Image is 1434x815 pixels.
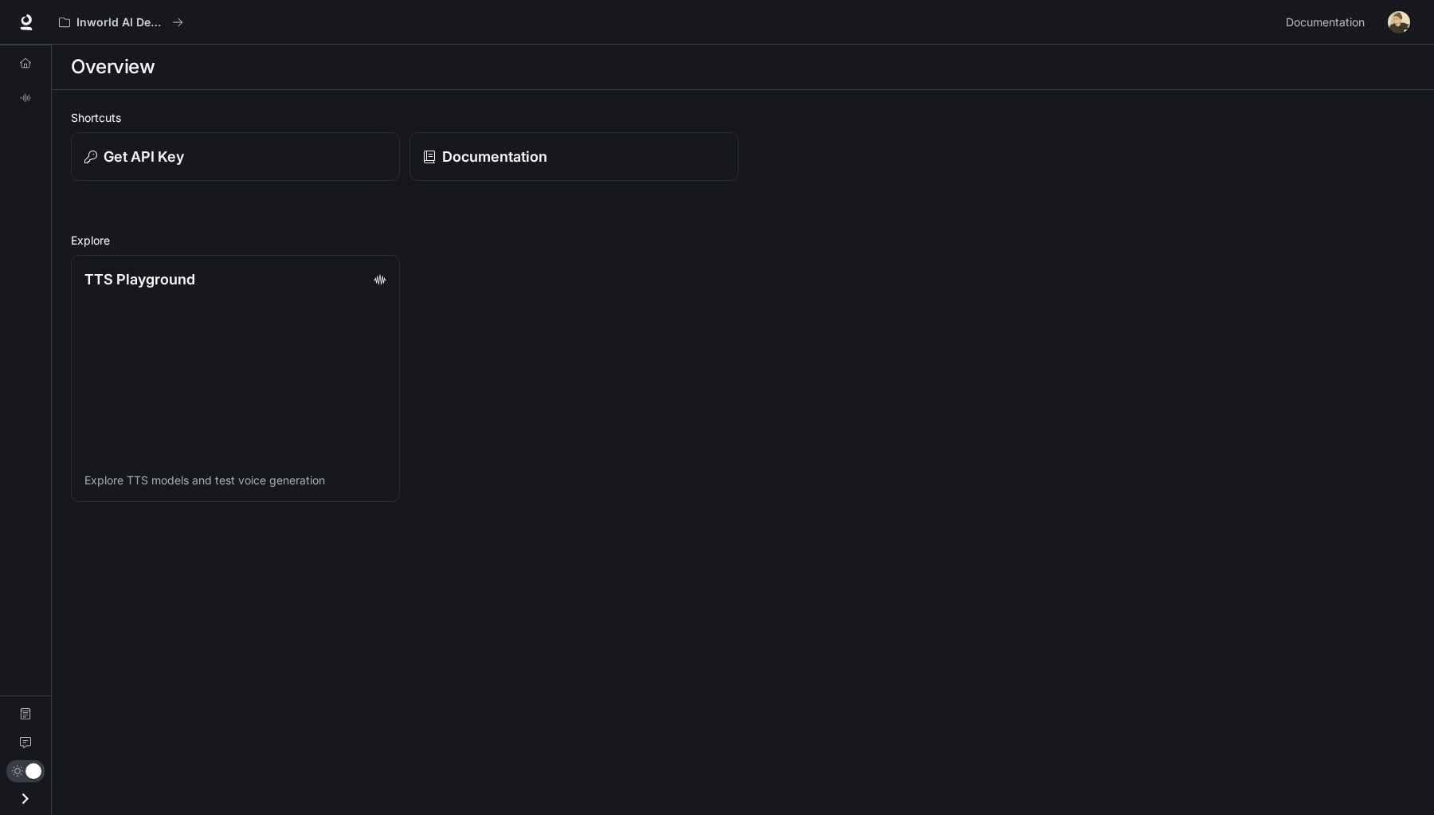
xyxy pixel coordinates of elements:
a: Documentation [1279,6,1377,38]
button: All workspaces [52,6,190,38]
a: Feedback [6,730,45,755]
p: Get API Key [104,146,184,167]
p: Documentation [442,146,547,167]
a: TTS Playground [6,85,45,111]
button: User avatar [1383,6,1415,38]
button: Get API Key [71,132,400,181]
span: Documentation [1286,13,1365,33]
a: Overview [6,50,45,76]
p: Explore TTS models and test voice generation [84,472,386,488]
span: Dark mode toggle [25,762,41,779]
h1: Overview [71,51,155,83]
p: TTS Playground [84,268,195,290]
p: Inworld AI Demos [76,16,166,29]
a: TTS PlaygroundExplore TTS models and test voice generation [71,255,400,502]
a: Documentation [409,132,739,181]
button: Open drawer [7,782,43,815]
img: User avatar [1388,11,1410,33]
h2: Explore [71,232,1415,249]
a: Documentation [6,701,45,727]
h2: Shortcuts [71,109,1415,126]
